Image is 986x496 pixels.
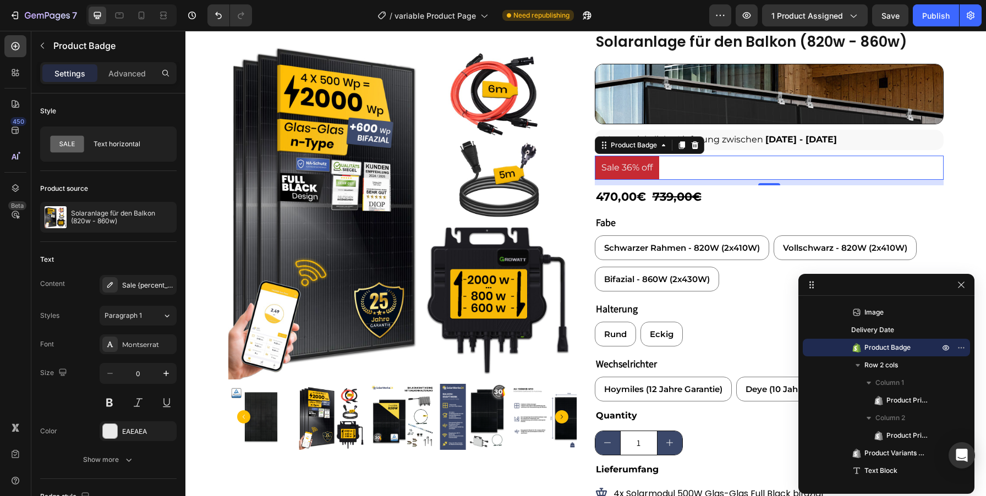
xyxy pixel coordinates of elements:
[53,39,172,52] p: Product Badge
[40,279,65,289] div: Content
[875,412,905,423] span: Column 2
[40,255,54,264] div: Text
[851,324,894,335] span: Delivery Date
[40,106,56,116] div: Style
[598,212,722,222] span: Vollschwarz - 820W (2x410W)
[464,298,488,308] span: Eckig
[45,206,67,228] img: product feature img
[40,311,59,321] div: Styles
[108,68,146,79] p: Advanced
[560,353,661,363] span: Deye (10 Jahre Garantie)
[395,10,476,21] span: variable Product Page
[8,201,26,210] div: Beta
[428,455,638,471] p: 4x Solarmodul 500W Glas-Glas Full Black bifazial
[886,430,928,441] span: Product Price
[122,340,174,350] div: Montserrat
[466,155,517,178] div: 739,00€
[105,311,142,321] span: Paragraph 1
[72,9,77,22] p: 7
[83,454,134,465] div: Show more
[872,4,908,26] button: Save
[423,109,474,119] div: Product Badge
[409,269,453,286] legend: Halterung
[40,450,177,470] button: Show more
[10,117,26,126] div: 450
[390,10,392,21] span: /
[864,448,928,459] span: Product Variants & Swatches
[94,131,161,157] div: Text horizontal
[864,307,884,318] span: Image
[864,342,911,353] span: Product Badge
[370,379,383,393] button: Carousel Next Arrow
[409,324,473,341] legend: Wechselrichter
[40,366,69,381] div: Size
[875,377,904,388] span: Column 1
[40,339,54,349] div: Font
[71,210,172,225] p: Solaranlage für den Balkon (820w - 860w)
[410,433,473,444] strong: Lieferumfang
[913,4,959,26] button: Publish
[771,10,843,21] span: 1 product assigned
[864,465,897,476] span: Text Block
[122,427,174,437] div: EAEAEA
[409,33,758,93] img: gempages_577411067571864291-5a20b0aa-699c-46e3-b3ec-49f363c32976.jpg
[419,212,574,222] span: Schwarzer Rahmen - 820W (2x410W)
[54,68,85,79] p: Settings
[419,353,537,363] span: Hoymiles (12 Jahre Garantie)
[864,360,898,371] span: Row 2 cols
[949,442,975,469] div: Open Intercom Messenger
[409,155,462,178] div: 470,00€
[886,395,928,406] span: Product Price
[185,31,986,496] iframe: Design area
[409,183,431,200] legend: Fabe
[409,1,758,22] h2: Solaranlage für den Balkon (820w - 860w)
[410,400,435,424] button: decrement
[762,4,868,26] button: 1 product assigned
[40,184,88,194] div: Product source
[409,125,474,150] pre: Sale 36% off
[435,400,472,424] input: quantity
[122,280,174,290] div: Sale {percent_discount} off
[419,243,524,253] span: Bifazial - 860W (2x430W)
[207,4,252,26] div: Undo/Redo
[418,103,578,114] span: Voraussichtliche Lieferung zwischen
[513,10,569,20] span: Need republishing
[410,379,452,390] strong: Quantity
[40,426,57,436] div: Color
[881,11,900,20] span: Save
[922,10,950,21] div: Publish
[100,306,177,326] button: Paragraph 1
[419,298,441,308] span: Rund
[4,4,82,26] button: 7
[580,103,651,114] span: [DATE] - [DATE]
[472,400,497,424] button: increment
